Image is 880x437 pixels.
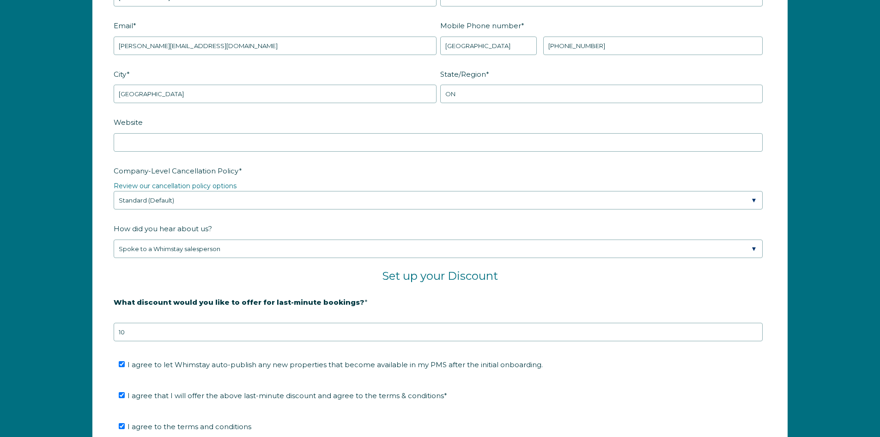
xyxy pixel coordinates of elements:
span: Website [114,115,143,129]
a: Review our cancellation policy options [114,182,237,190]
span: State/Region [440,67,486,81]
span: Email [114,18,133,33]
strong: What discount would you like to offer for last-minute bookings? [114,298,364,307]
span: Mobile Phone number [440,18,521,33]
strong: 20% is recommended, minimum of 10% [114,314,258,322]
span: How did you hear about us? [114,222,212,236]
span: Set up your Discount [382,269,498,283]
span: City [114,67,127,81]
span: I agree that I will offer the above last-minute discount and agree to the terms & conditions [127,391,447,400]
input: I agree to the terms and conditionsRead Full Terms and Conditions* [119,423,125,429]
span: Company-Level Cancellation Policy [114,164,239,178]
input: I agree to let Whimstay auto-publish any new properties that become available in my PMS after the... [119,361,125,367]
input: I agree that I will offer the above last-minute discount and agree to the terms & conditions* [119,392,125,398]
span: I agree to let Whimstay auto-publish any new properties that become available in my PMS after the... [127,360,543,369]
